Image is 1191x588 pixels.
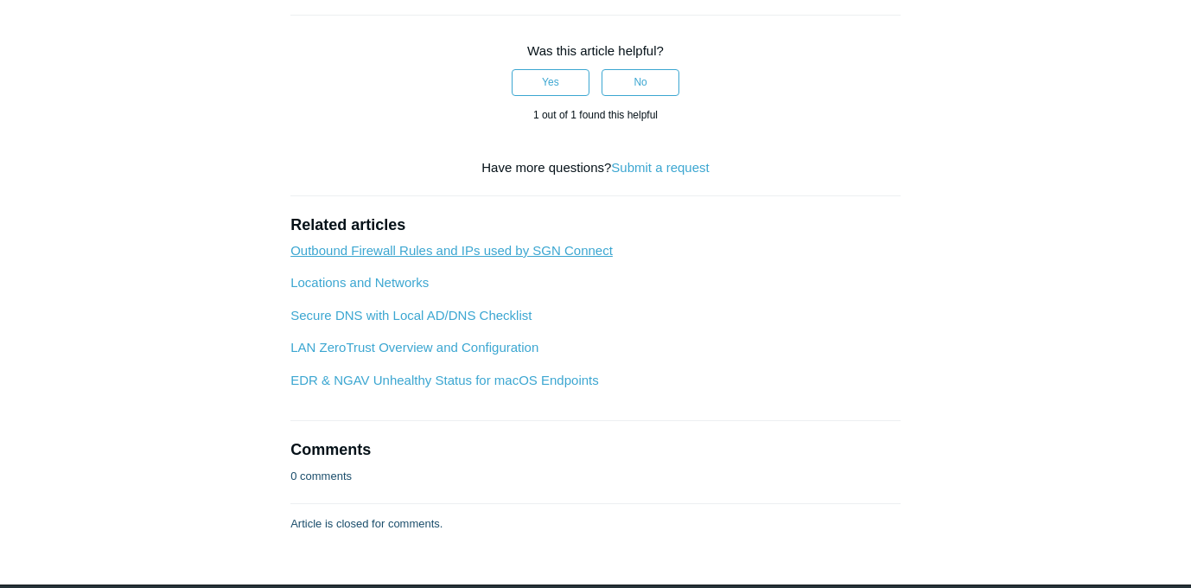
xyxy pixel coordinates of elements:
div: Have more questions? [290,158,901,178]
a: Submit a request [611,160,709,175]
h2: Related articles [290,214,901,237]
a: Locations and Networks [290,275,429,290]
button: This article was helpful [512,69,589,95]
button: This article was not helpful [602,69,679,95]
p: 0 comments [290,468,352,485]
a: Outbound Firewall Rules and IPs used by SGN Connect [290,243,613,258]
span: 1 out of 1 found this helpful [533,109,658,121]
p: Article is closed for comments. [290,515,443,533]
a: Secure DNS with Local AD/DNS Checklist [290,308,532,323]
h2: Comments [290,438,901,462]
a: EDR & NGAV Unhealthy Status for macOS Endpoints [290,373,599,387]
a: LAN ZeroTrust Overview and Configuration [290,340,538,355]
span: Was this article helpful? [527,43,664,58]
